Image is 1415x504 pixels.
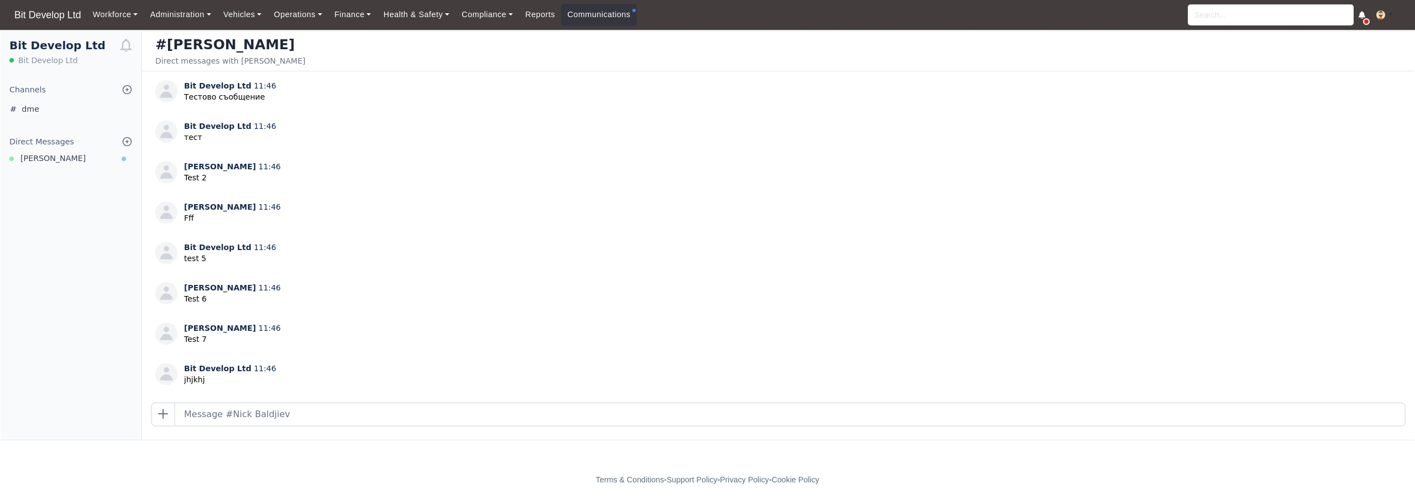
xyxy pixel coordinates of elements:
[175,403,1404,425] input: Message #Nick Baldjiev
[259,324,281,332] span: 11:46
[184,334,281,345] p: Test 7
[519,4,561,25] a: Reports
[184,253,276,264] p: test 5
[254,81,276,90] span: 11:46
[667,475,717,484] a: Support Policy
[1,101,141,118] a: dme
[1,152,141,165] a: [PERSON_NAME]
[392,474,1023,486] div: - - -
[184,293,281,305] p: Test 6
[18,55,78,66] span: Bit Develop Ltd
[1188,4,1354,25] input: Search...
[184,243,251,252] span: Bit Develop Ltd
[184,324,256,332] span: [PERSON_NAME]
[9,39,119,53] h1: Bit Develop Ltd
[184,132,276,143] p: тест
[328,4,378,25] a: Finance
[259,202,281,211] span: 11:46
[268,4,328,25] a: Operations
[184,283,256,292] span: [PERSON_NAME]
[184,202,256,211] span: [PERSON_NAME]
[254,243,276,252] span: 11:46
[144,4,217,25] a: Administration
[217,4,268,25] a: Vehicles
[1360,451,1415,504] iframe: Chat Widget
[9,84,46,96] div: Channels
[184,122,251,131] span: Bit Develop Ltd
[259,162,281,171] span: 11:46
[378,4,456,25] a: Health & Safety
[155,37,305,53] h3: #[PERSON_NAME]
[772,475,819,484] a: Cookie Policy
[155,55,305,66] div: Direct messages with [PERSON_NAME]
[259,283,281,292] span: 11:46
[455,4,519,25] a: Compliance
[184,162,256,171] span: [PERSON_NAME]
[184,212,281,224] p: Fff
[720,475,769,484] a: Privacy Policy
[561,4,637,25] a: Communications
[184,81,251,90] span: Bit Develop Ltd
[87,4,144,25] a: Workforce
[20,152,86,165] span: [PERSON_NAME]
[254,122,276,131] span: 11:46
[9,136,74,148] div: Direct Messages
[9,4,87,26] a: Bit Develop Ltd
[184,364,251,373] span: Bit Develop Ltd
[184,172,281,184] p: Test 2
[596,475,664,484] a: Terms & Conditions
[184,91,276,103] p: Тестово съобщение
[254,364,276,373] span: 11:46
[184,374,276,386] p: jhjkhj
